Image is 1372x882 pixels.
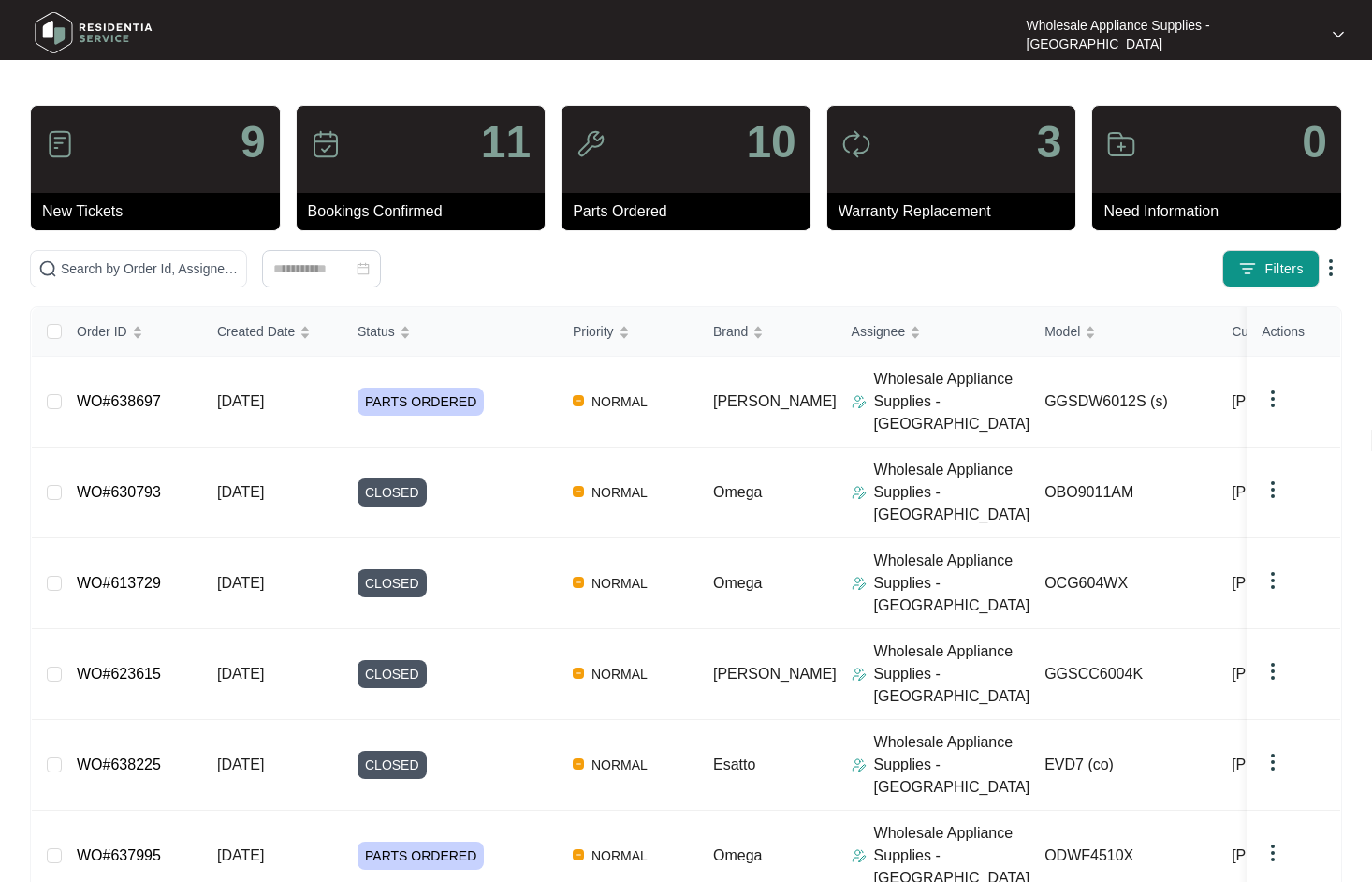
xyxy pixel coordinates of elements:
[1106,129,1136,159] img: icon
[1302,120,1327,165] p: 0
[584,845,655,867] span: NORMAL
[713,321,748,342] span: Brand
[852,576,867,591] img: Assigner Icon
[77,393,161,409] a: WO#638697
[77,666,161,682] a: WO#623615
[713,666,837,682] span: [PERSON_NAME]
[874,731,1030,799] p: Wholesale Appliance Supplies - [GEOGRAPHIC_DATA]
[698,307,837,357] th: Brand
[217,575,264,591] span: [DATE]
[358,569,427,597] span: CLOSED
[1044,321,1080,342] span: Model
[1232,754,1355,776] span: [PERSON_NAME]
[746,120,795,165] p: 10
[1247,307,1340,357] th: Actions
[77,757,161,772] a: WO#638225
[713,393,837,409] span: [PERSON_NAME]
[1232,845,1355,867] span: [PERSON_NAME]
[77,575,161,591] a: WO#613729
[852,321,906,342] span: Assignee
[1262,569,1284,592] img: dropdown arrow
[77,847,161,863] a: WO#637995
[573,849,584,860] img: Vercel Logo
[573,200,810,223] p: Parts Ordered
[358,842,484,870] span: PARTS ORDERED
[1027,16,1317,53] p: Wholesale Appliance Supplies - [GEOGRAPHIC_DATA]
[1029,307,1217,357] th: Model
[852,394,867,409] img: Assigner Icon
[874,640,1030,708] p: Wholesale Appliance Supplies - [GEOGRAPHIC_DATA]
[1232,663,1355,685] span: [PERSON_NAME]
[1222,250,1320,287] button: filter iconFilters
[839,200,1076,223] p: Warranty Replacement
[1264,259,1304,279] span: Filters
[241,120,266,165] p: 9
[573,577,584,588] img: Vercel Logo
[481,120,531,165] p: 11
[573,668,584,679] img: Vercel Logo
[841,129,871,159] img: icon
[217,321,295,342] span: Created Date
[343,307,558,357] th: Status
[576,129,606,159] img: icon
[217,757,264,772] span: [DATE]
[202,307,343,357] th: Created Date
[584,572,655,595] span: NORMAL
[573,395,584,406] img: Vercel Logo
[584,663,655,685] span: NORMAL
[713,757,755,772] span: Esatto
[77,321,127,342] span: Order ID
[1333,30,1344,39] img: dropdown arrow
[874,459,1030,526] p: Wholesale Appliance Supplies - [GEOGRAPHIC_DATA]
[1232,572,1355,595] span: [PERSON_NAME]
[584,754,655,776] span: NORMAL
[1232,390,1355,413] span: [PERSON_NAME]
[573,486,584,497] img: Vercel Logo
[584,390,655,413] span: NORMAL
[217,484,264,500] span: [DATE]
[1029,720,1217,811] td: EVD7 (co)
[38,259,57,278] img: search-icon
[713,847,762,863] span: Omega
[217,666,264,682] span: [DATE]
[1029,629,1217,720] td: GGSCC6004K
[713,575,762,591] span: Omega
[1262,751,1284,773] img: dropdown arrow
[1037,120,1062,165] p: 3
[1029,448,1217,538] td: OBO9011AM
[45,129,75,159] img: icon
[358,321,395,342] span: Status
[1262,478,1284,501] img: dropdown arrow
[573,758,584,770] img: Vercel Logo
[1320,257,1342,279] img: dropdown arrow
[1103,200,1341,223] p: Need Information
[217,393,264,409] span: [DATE]
[311,129,341,159] img: icon
[852,757,867,772] img: Assigner Icon
[1262,660,1284,683] img: dropdown arrow
[358,388,484,416] span: PARTS ORDERED
[1262,842,1284,864] img: dropdown arrow
[61,258,239,279] input: Search by Order Id, Assignee Name, Customer Name, Brand and Model
[573,321,614,342] span: Priority
[77,484,161,500] a: WO#630793
[1029,538,1217,629] td: OCG604WX
[874,368,1030,435] p: Wholesale Appliance Supplies - [GEOGRAPHIC_DATA]
[217,847,264,863] span: [DATE]
[1232,481,1355,504] span: [PERSON_NAME]
[1029,357,1217,448] td: GGSDW6012S (s)
[1232,321,1327,342] span: Customer Name
[1262,388,1284,410] img: dropdown arrow
[713,484,762,500] span: Omega
[358,660,427,688] span: CLOSED
[852,667,867,682] img: Assigner Icon
[852,485,867,500] img: Assigner Icon
[558,307,698,357] th: Priority
[42,200,280,223] p: New Tickets
[308,200,546,223] p: Bookings Confirmed
[28,5,159,61] img: residentia service logo
[358,478,427,507] span: CLOSED
[62,307,202,357] th: Order ID
[874,550,1030,617] p: Wholesale Appliance Supplies - [GEOGRAPHIC_DATA]
[1238,259,1257,278] img: filter icon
